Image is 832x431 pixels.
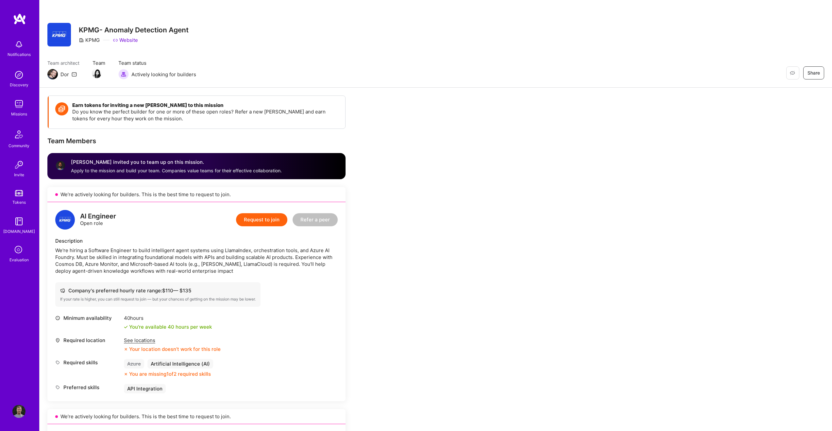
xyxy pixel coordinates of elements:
i: icon Tag [55,385,60,390]
div: We’re actively looking for builders. This is the best time to request to join. [47,409,346,424]
div: Preferred skills [55,384,121,391]
img: teamwork [12,97,25,111]
button: Share [803,66,824,79]
div: See locations [124,337,221,344]
img: Team Member Avatar [92,68,102,78]
div: Open role [80,213,116,227]
img: User profile [55,160,66,171]
div: You are missing 1 of 2 required skills [129,371,211,377]
img: Community [11,127,27,142]
img: logo [13,13,26,25]
div: KPMG [79,37,100,43]
img: guide book [12,215,25,228]
div: Notifications [8,51,31,58]
h4: Earn tokens for inviting a new [PERSON_NAME] to this mission [72,102,339,108]
span: Team status [118,60,196,66]
div: Your location doesn’t work for this role [124,346,221,353]
button: Request to join [236,213,287,226]
div: Company's preferred hourly rate range: $ 110 — $ 135 [60,287,256,294]
div: You're available 40 hours per week [124,323,212,330]
i: icon Check [124,325,128,329]
span: Share [807,70,820,76]
img: bell [12,38,25,51]
div: Evaluation [9,256,29,263]
i: icon CloseOrange [124,372,128,376]
div: Minimum availability [55,315,121,321]
a: User Avatar [11,405,27,418]
i: icon CloseOrange [124,347,128,351]
div: Apply to the mission and build your team. Companies value teams for their effective collaboration. [71,167,282,174]
div: Description [55,237,338,244]
img: logo [55,210,75,230]
div: Tokens [12,199,26,206]
div: [PERSON_NAME] invited you to team up on this mission. [71,158,282,166]
img: User Avatar [12,405,25,418]
i: icon Tag [55,360,60,365]
div: Required location [55,337,121,344]
div: Required skills [55,359,121,366]
img: Token icon [55,102,68,115]
div: Team Members [47,137,346,145]
div: We’re actively looking for builders. This is the best time to request to join. [47,187,346,202]
i: icon CompanyGray [79,38,84,43]
div: Azure [124,359,144,369]
img: tokens [15,190,23,196]
div: Artificial Intelligence (AI) [147,359,213,369]
span: Actively looking for builders [131,71,196,78]
div: Missions [11,111,27,117]
div: Discovery [10,81,28,88]
img: discovery [12,68,25,81]
div: Community [8,142,29,149]
a: Website [113,37,138,43]
span: Team [93,60,105,66]
button: Refer a peer [293,213,338,226]
div: Dor [60,71,69,78]
div: 40 hours [124,315,212,321]
h3: KPMG- Anomaly Detection Agent [79,26,189,34]
div: [DOMAIN_NAME] [3,228,35,235]
div: We're hiring a Software Engineer to build intelligent agent systems using LlamaIndex, orchestrati... [55,247,338,274]
img: Team Architect [47,69,58,79]
span: Team architect [47,60,79,66]
i: icon Location [55,338,60,343]
i: icon Clock [55,316,60,320]
div: API Integration [124,384,166,393]
img: Company Logo [47,23,71,46]
div: AI Engineer [80,213,116,220]
p: Do you know the perfect builder for one or more of these open roles? Refer a new [PERSON_NAME] an... [72,108,339,122]
i: icon Mail [72,72,77,77]
img: Actively looking for builders [118,69,129,79]
i: icon Cash [60,288,65,293]
i: icon SelectionTeam [13,244,25,256]
img: Invite [12,158,25,171]
div: If your rate is higher, you can still request to join — but your chances of getting on the missio... [60,297,256,302]
a: Team Member Avatar [93,68,101,79]
i: icon EyeClosed [790,70,795,76]
div: Invite [14,171,24,178]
